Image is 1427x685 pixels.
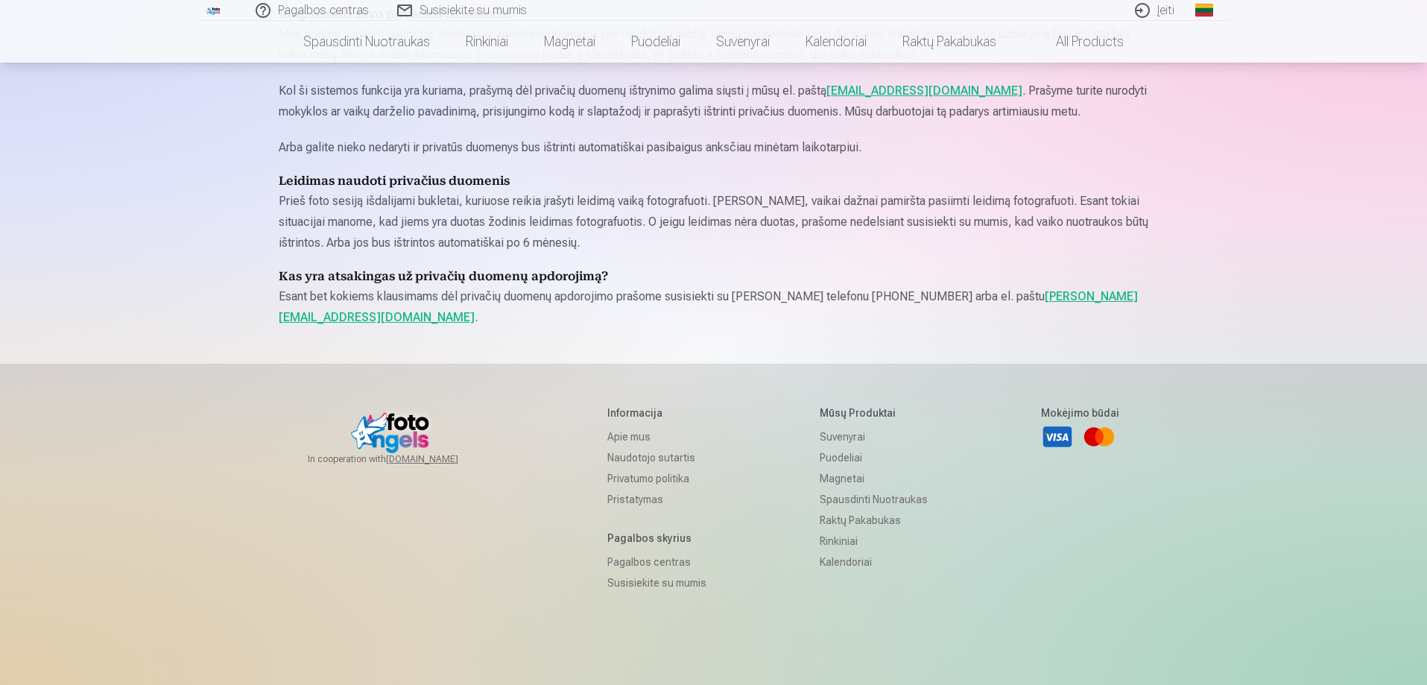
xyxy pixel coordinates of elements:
a: Raktų pakabukas [820,510,928,531]
a: Visa [1041,420,1074,453]
a: Pagalbos centras [607,552,706,572]
a: Puodeliai [820,447,928,468]
a: Magnetai [820,468,928,489]
a: Naudotojo sutartis [607,447,706,468]
a: Suvenyrai [820,426,928,447]
p: Kol ši sistemos funkcija yra kuriama, prašymą dėl privačių duomenų ištrynimo galima siųsti į mūsų... [279,81,1149,122]
p: Arba galite nieko nedaryti ir privatūs duomenys bus ištrinti automatiškai pasibaigus anksčiau min... [279,137,1149,158]
h5: Mūsų produktai [820,405,928,420]
a: Raktų pakabukas [885,21,1014,63]
h4: Leidimas naudoti privačius duomenis [279,173,1149,191]
p: Esant bet kokiems klausimams dėl privačių duomenų apdorojimo prašome susisiekti su [PERSON_NAME] ... [279,286,1149,328]
a: Apie mus [607,426,706,447]
a: Spausdinti nuotraukas [285,21,448,63]
p: Prieš foto sesiją išdalijami bukletai, kuriuose reikia įrašyti leidimą vaiką fotografuoti. [PERSO... [279,191,1149,253]
h4: Kas yra atsakingas už privačių duomenų apdorojimą? [279,268,1149,286]
a: Puodeliai [613,21,698,63]
a: Spausdinti nuotraukas [820,489,928,510]
a: Kalendoriai [788,21,885,63]
a: Susisiekite su mumis [607,572,706,593]
a: Suvenyrai [698,21,788,63]
h5: Mokėjimo būdai [1041,405,1119,420]
a: Rinkiniai [820,531,928,552]
a: Privatumo politika [607,468,706,489]
a: Pristatymas [607,489,706,510]
a: [EMAIL_ADDRESS][DOMAIN_NAME] [826,83,1022,98]
a: Rinkiniai [448,21,526,63]
h5: Pagalbos skyrius [607,531,706,546]
span: In cooperation with [308,453,494,465]
a: Magnetai [526,21,613,63]
img: /fa1 [206,6,222,15]
a: All products [1014,21,1142,63]
a: Kalendoriai [820,552,928,572]
a: [DOMAIN_NAME] [386,453,494,465]
a: Mastercard [1083,420,1116,453]
h5: Informacija [607,405,706,420]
